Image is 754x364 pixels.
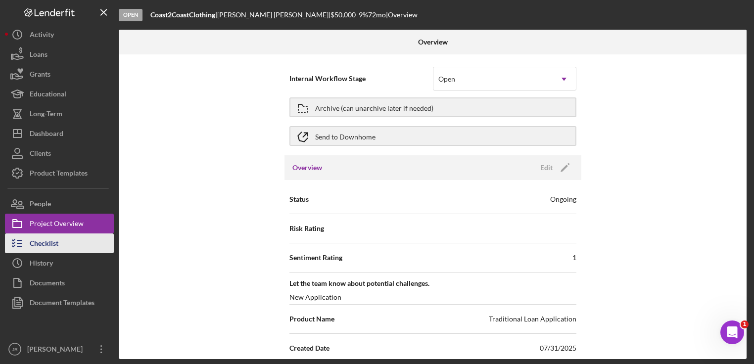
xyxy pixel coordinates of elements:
[289,126,576,146] button: Send to Downhome
[5,253,114,273] button: History
[359,11,368,19] div: 9 %
[292,163,322,173] h3: Overview
[489,314,576,324] div: Traditional Loan Application
[30,45,47,67] div: Loans
[438,75,455,83] div: Open
[30,194,51,216] div: People
[30,143,51,166] div: Clients
[30,293,94,315] div: Document Templates
[150,11,217,19] div: |
[5,84,114,104] button: Educational
[289,97,576,117] button: Archive (can unarchive later if needed)
[30,233,58,256] div: Checklist
[5,339,114,359] button: JR[PERSON_NAME]
[289,278,576,288] span: Let the team know about potential challenges.
[150,10,215,19] b: Coast2CoastClothing
[119,9,142,21] div: Open
[30,104,62,126] div: Long-Term
[30,273,65,295] div: Documents
[30,253,53,275] div: History
[720,320,744,344] iframe: Intercom live chat
[30,25,54,47] div: Activity
[534,160,573,175] button: Edit
[540,160,553,175] div: Edit
[289,343,330,353] span: Created Date
[550,194,576,204] div: Ongoing
[30,214,84,236] div: Project Overview
[540,343,576,353] div: 07/31/2025
[5,233,114,253] button: Checklist
[5,143,114,163] button: Clients
[12,347,18,352] text: JR
[315,127,376,145] div: Send to Downhome
[5,273,114,293] button: Documents
[289,224,324,233] span: Risk Rating
[25,339,89,362] div: [PERSON_NAME]
[330,10,356,19] span: $50,000
[30,64,50,87] div: Grants
[30,84,66,106] div: Educational
[5,45,114,64] button: Loans
[289,292,341,302] div: New Application
[5,104,114,124] button: Long-Term
[418,38,448,46] b: Overview
[5,214,114,233] button: Project Overview
[5,124,114,143] button: Dashboard
[572,253,576,263] div: 1
[741,320,749,328] span: 1
[368,11,386,19] div: 72 mo
[5,64,114,84] button: Grants
[289,253,342,263] span: Sentiment Rating
[289,74,433,84] span: Internal Workflow Stage
[5,25,114,45] button: Activity
[289,314,334,324] span: Product Name
[386,11,418,19] div: | Overview
[5,293,114,313] button: Document Templates
[315,98,433,116] div: Archive (can unarchive later if needed)
[289,194,309,204] span: Status
[217,11,330,19] div: [PERSON_NAME] [PERSON_NAME] |
[30,163,88,185] div: Product Templates
[5,194,114,214] button: People
[5,163,114,183] button: Product Templates
[30,124,63,146] div: Dashboard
